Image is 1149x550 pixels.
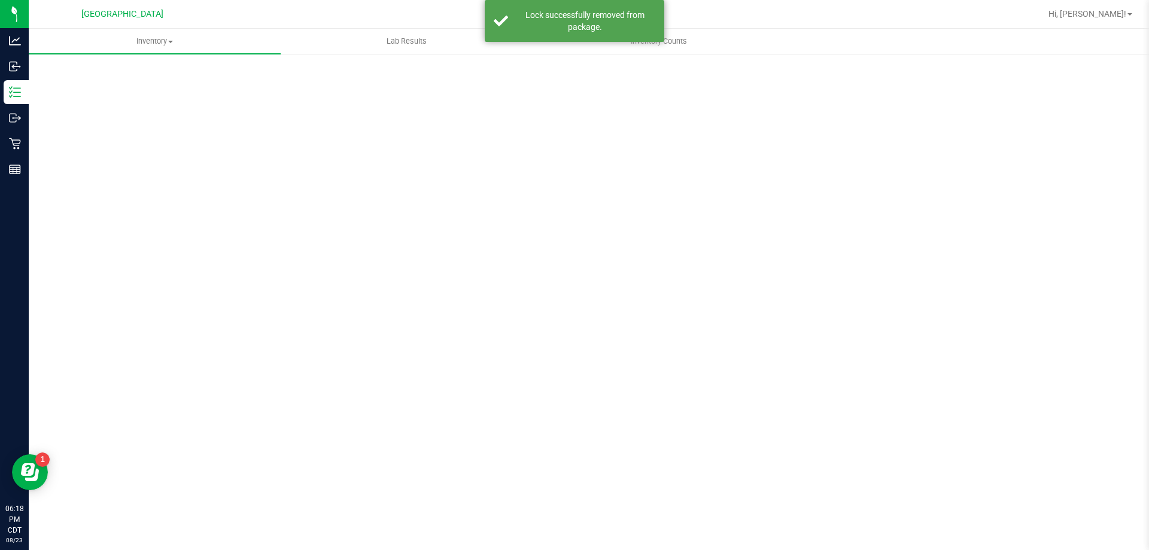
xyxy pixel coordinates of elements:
[9,35,21,47] inline-svg: Analytics
[35,452,50,467] iframe: Resource center unread badge
[81,9,163,19] span: [GEOGRAPHIC_DATA]
[9,60,21,72] inline-svg: Inbound
[370,36,443,47] span: Lab Results
[281,29,533,54] a: Lab Results
[9,112,21,124] inline-svg: Outbound
[9,86,21,98] inline-svg: Inventory
[29,36,281,47] span: Inventory
[9,163,21,175] inline-svg: Reports
[9,138,21,150] inline-svg: Retail
[5,536,23,545] p: 08/23
[1048,9,1126,19] span: Hi, [PERSON_NAME]!
[5,503,23,536] p: 06:18 PM CDT
[29,29,281,54] a: Inventory
[515,9,655,33] div: Lock successfully removed from package.
[12,454,48,490] iframe: Resource center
